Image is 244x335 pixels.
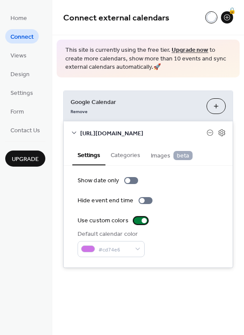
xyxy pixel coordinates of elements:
span: [URL][DOMAIN_NAME] [80,129,207,138]
span: Upgrade [12,155,39,164]
a: Contact Us [5,123,45,137]
button: Settings [72,144,105,165]
span: Connect external calendars [63,10,169,27]
span: Form [10,107,24,117]
span: Contact Us [10,126,40,135]
a: Connect [5,29,39,44]
a: Settings [5,85,38,100]
span: #cd74e6 [98,245,131,254]
span: Settings [10,89,33,98]
div: Default calendar color [78,230,143,239]
button: Images beta [146,144,198,165]
div: Show date only [78,176,119,185]
span: Remove [71,108,88,114]
div: Use custom colors [78,216,129,225]
a: Design [5,67,35,81]
span: Google Calendar [71,97,200,107]
span: Images [151,151,193,161]
a: Home [5,10,32,25]
span: Home [10,14,27,23]
span: This site is currently using the free tier. to create more calendars, show more than 10 events an... [65,46,231,72]
div: Hide event end time [78,196,133,205]
span: Connect [10,33,34,42]
a: Form [5,104,29,118]
a: Views [5,48,32,62]
span: Views [10,51,27,60]
button: Categories [105,144,146,164]
a: Upgrade now [172,44,208,56]
span: Design [10,70,30,79]
span: beta [173,151,193,160]
button: Upgrade [5,151,45,167]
